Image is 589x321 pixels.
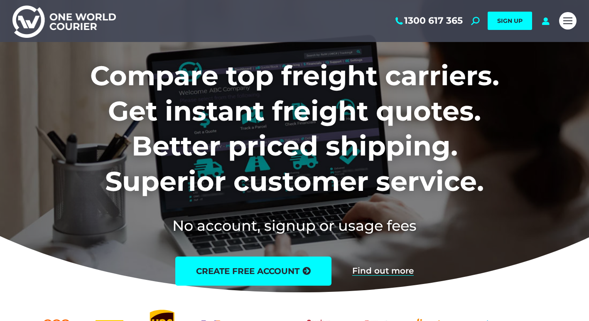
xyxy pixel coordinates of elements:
[497,17,523,25] span: SIGN UP
[175,257,331,286] a: create free account
[559,12,577,30] a: Mobile menu icon
[394,15,463,26] a: 1300 617 365
[35,215,554,236] h2: No account, signup or usage fees
[352,267,414,276] a: Find out more
[488,12,532,30] a: SIGN UP
[35,58,554,199] h1: Compare top freight carriers. Get instant freight quotes. Better priced shipping. Superior custom...
[12,4,116,38] img: One World Courier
